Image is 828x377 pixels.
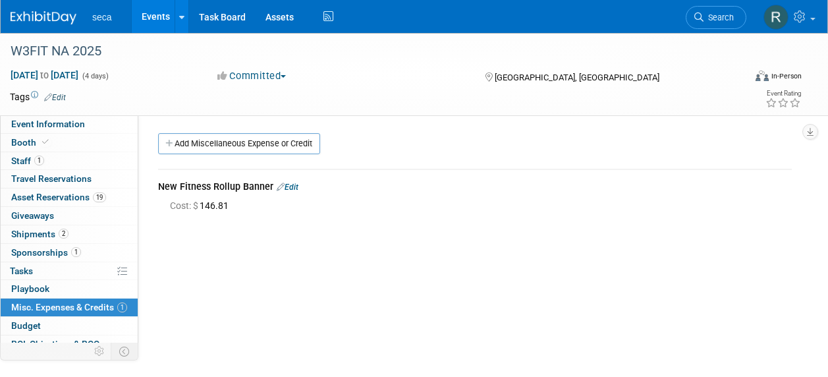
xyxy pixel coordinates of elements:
span: Sponsorships [11,247,81,258]
img: ExhibitDay [11,11,76,24]
a: Shipments2 [1,225,138,243]
div: W3FIT NA 2025 [6,40,734,63]
span: Tasks [10,266,33,276]
span: Giveaways [11,210,54,221]
span: Event Information [11,119,85,129]
a: Asset Reservations19 [1,188,138,206]
span: Cost: $ [170,200,200,211]
span: Playbook [11,283,49,294]
a: Booth [1,134,138,152]
span: [GEOGRAPHIC_DATA], [GEOGRAPHIC_DATA] [495,72,659,82]
span: Asset Reservations [11,192,106,202]
a: Edit [44,93,66,102]
span: 2 [59,229,69,239]
a: Event Information [1,115,138,133]
span: Search [704,13,734,22]
a: Add Miscellaneous Expense or Credit [158,133,320,154]
span: Travel Reservations [11,173,92,184]
span: (4 days) [81,72,109,80]
span: seca [92,12,112,22]
td: Tags [10,90,66,103]
span: [DATE] [DATE] [10,69,79,81]
span: 1 [117,303,127,312]
img: Rachel Jordan [763,5,788,30]
a: Tasks [1,262,138,280]
a: Travel Reservations [1,170,138,188]
div: In-Person [771,71,802,81]
a: Staff1 [1,152,138,170]
span: Budget [11,320,41,331]
td: Toggle Event Tabs [111,343,138,360]
span: 19 [93,192,106,202]
div: Event Format [686,69,802,88]
span: 1 [71,247,81,257]
a: Edit [277,183,298,192]
span: Staff [11,156,44,166]
span: 1 [34,156,44,165]
button: Committed [213,69,291,83]
a: Sponsorships1 [1,244,138,262]
span: Shipments [11,229,69,239]
div: New Fitness Rollup Banner [158,180,792,196]
a: ROI, Objectives & ROO [1,335,138,353]
td: Personalize Event Tab Strip [88,343,111,360]
i: Booth reservation complete [42,138,49,146]
a: Playbook [1,280,138,298]
span: Misc. Expenses & Credits [11,302,127,312]
div: Event Rating [765,90,801,97]
a: Giveaways [1,207,138,225]
a: Budget [1,317,138,335]
span: to [38,70,51,80]
a: Misc. Expenses & Credits1 [1,299,138,316]
a: Search [686,6,746,29]
span: ROI, Objectives & ROO [11,339,99,349]
img: Format-Inperson.png [756,71,769,81]
span: 146.81 [170,200,234,211]
span: Booth [11,137,51,148]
